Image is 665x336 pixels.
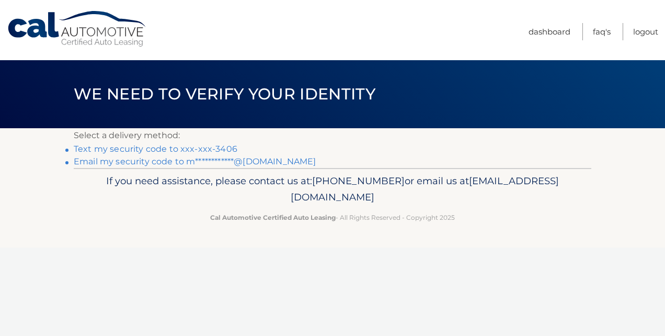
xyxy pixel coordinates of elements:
a: Text my security code to xxx-xxx-3406 [74,144,237,154]
span: [PHONE_NUMBER] [312,175,405,187]
p: - All Rights Reserved - Copyright 2025 [81,212,584,223]
strong: Cal Automotive Certified Auto Leasing [210,214,336,221]
p: If you need assistance, please contact us at: or email us at [81,173,584,206]
a: Dashboard [529,23,570,40]
a: FAQ's [593,23,611,40]
a: Logout [633,23,658,40]
a: Cal Automotive [7,10,148,48]
p: Select a delivery method: [74,128,591,143]
span: We need to verify your identity [74,84,375,104]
